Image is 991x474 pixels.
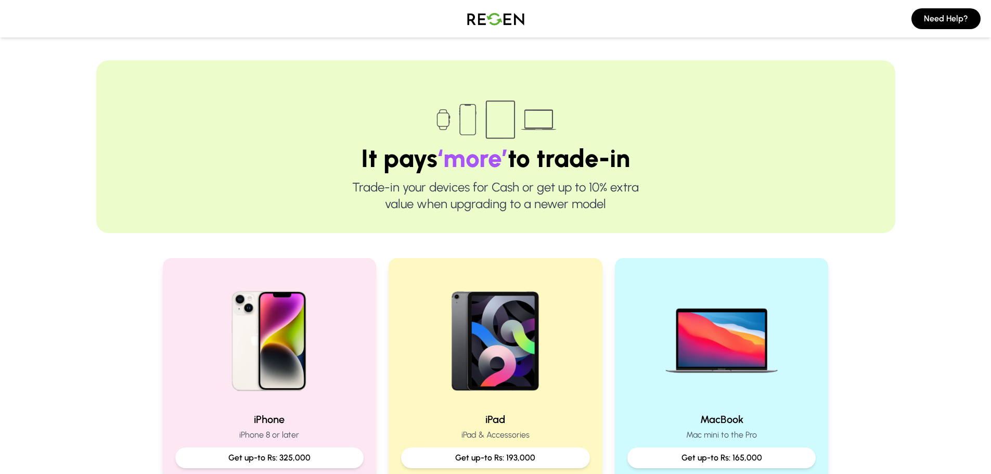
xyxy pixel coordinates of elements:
[130,179,862,212] p: Trade-in your devices for Cash or get up to 10% extra value when upgrading to a newer model
[401,429,590,441] p: iPad & Accessories
[627,429,816,441] p: Mac mini to the Pro
[627,412,816,427] h2: MacBook
[175,429,364,441] p: iPhone 8 or later
[409,452,582,464] p: Get up-to Rs: 193,000
[429,271,562,404] img: iPad
[175,412,364,427] h2: iPhone
[431,94,561,146] img: Trade-in devices
[636,452,808,464] p: Get up-to Rs: 165,000
[130,146,862,171] h1: It pays to trade-in
[459,4,532,33] img: Logo
[401,412,590,427] h2: iPad
[911,8,981,29] button: Need Help?
[203,271,336,404] img: iPhone
[655,271,788,404] img: MacBook
[184,452,356,464] p: Get up-to Rs: 325,000
[437,143,508,173] span: ‘more’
